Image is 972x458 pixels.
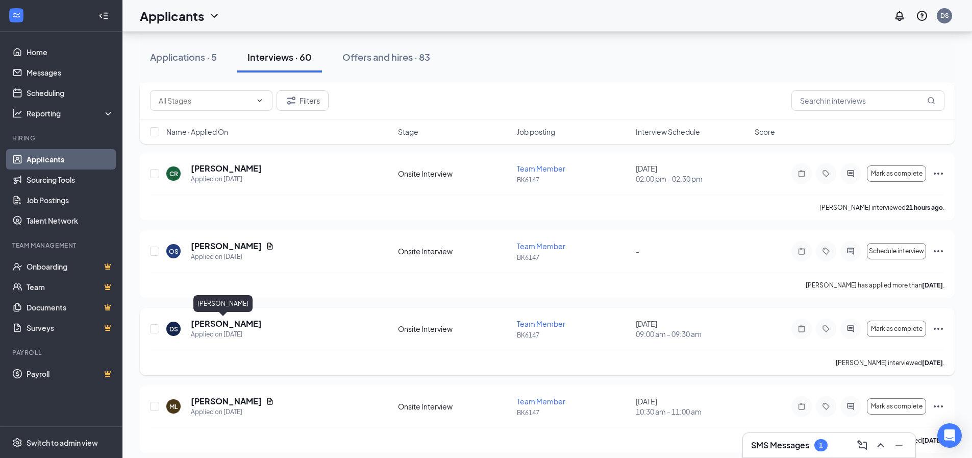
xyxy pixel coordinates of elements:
span: Mark as complete [871,170,923,177]
button: Filter Filters [277,90,329,111]
span: Name · Applied On [166,127,228,137]
span: Mark as complete [871,325,923,332]
b: [DATE] [922,359,943,367]
span: Schedule interview [869,248,924,255]
svg: ActiveChat [844,170,857,178]
a: Home [27,42,114,62]
svg: Tag [820,247,832,255]
div: [PERSON_NAME] [193,295,253,312]
a: Job Postings [27,190,114,210]
span: Team Member [517,164,565,173]
h1: Applicants [140,7,204,25]
input: Search in interviews [791,90,944,111]
div: [DATE] [636,163,749,184]
div: Offers and hires · 83 [342,51,430,63]
div: Onsite Interview [398,324,511,334]
button: Mark as complete [867,321,926,337]
h5: [PERSON_NAME] [191,240,262,252]
div: DS [169,325,178,333]
svg: Ellipses [932,400,944,413]
div: Applied on [DATE] [191,252,274,262]
h3: SMS Messages [751,440,809,451]
div: Hiring [12,134,112,142]
svg: Note [795,170,808,178]
svg: Ellipses [932,167,944,180]
div: Applications · 5 [150,51,217,63]
span: Score [755,127,775,137]
span: - [636,247,639,256]
button: Mark as complete [867,398,926,415]
span: 10:30 am - 11:00 am [636,406,749,417]
svg: Document [266,242,274,250]
div: DS [940,11,949,20]
svg: ComposeMessage [856,439,868,451]
span: 02:00 pm - 02:30 pm [636,174,749,184]
svg: Note [795,402,808,411]
button: Schedule interview [867,243,926,259]
svg: Filter [285,94,297,107]
div: Reporting [27,108,114,118]
div: [DATE] [636,396,749,417]
svg: Settings [12,438,22,448]
svg: WorkstreamLogo [11,10,21,20]
h5: [PERSON_NAME] [191,318,262,329]
b: 21 hours ago [906,204,943,211]
div: Onsite Interview [398,401,511,412]
svg: Analysis [12,108,22,118]
span: Interview Schedule [636,127,700,137]
a: Messages [27,62,114,83]
a: Sourcing Tools [27,170,114,190]
svg: Ellipses [932,245,944,257]
div: [DATE] [636,319,749,339]
button: ComposeMessage [854,437,870,453]
svg: Tag [820,402,832,411]
p: [PERSON_NAME] interviewed . [836,358,944,367]
div: Open Intercom Messenger [937,423,962,448]
p: BK6147 [517,331,630,340]
button: ChevronUp [873,437,889,453]
p: BK6147 [517,408,630,417]
div: Team Management [12,241,112,250]
div: Onsite Interview [398,168,511,179]
a: DocumentsCrown [27,297,114,318]
div: ML [169,402,178,411]
a: SurveysCrown [27,318,114,338]
a: Scheduling [27,83,114,103]
svg: ActiveChat [844,247,857,255]
p: [PERSON_NAME] interviewed . [819,203,944,212]
svg: ActiveChat [844,402,857,411]
svg: Note [795,325,808,333]
p: BK6147 [517,176,630,184]
a: OnboardingCrown [27,256,114,277]
a: TeamCrown [27,277,114,297]
a: Applicants [27,149,114,170]
svg: Collapse [98,11,109,21]
button: Minimize [891,437,907,453]
p: BK6147 [517,253,630,262]
span: 09:00 am - 09:30 am [636,329,749,339]
div: 1 [819,441,823,450]
svg: ChevronUp [875,439,887,451]
span: Team Member [517,397,565,406]
span: Job posting [517,127,555,137]
div: Switch to admin view [27,438,98,448]
svg: Notifications [893,10,906,22]
p: [PERSON_NAME] has applied more than . [806,281,944,290]
div: Onsite Interview [398,246,511,256]
svg: Tag [820,170,832,178]
svg: Minimize [893,439,905,451]
div: Applied on [DATE] [191,329,262,340]
div: OS [169,247,179,256]
svg: ChevronDown [256,97,264,105]
span: Mark as complete [871,403,923,410]
svg: Document [266,397,274,405]
span: Stage [398,127,418,137]
div: Payroll [12,348,112,357]
b: [DATE] [922,281,943,289]
h5: [PERSON_NAME] [191,163,262,174]
input: All Stages [159,95,252,106]
svg: ChevronDown [208,10,220,22]
button: Mark as complete [867,165,926,182]
h5: [PERSON_NAME] [191,396,262,407]
div: CR [169,170,178,178]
